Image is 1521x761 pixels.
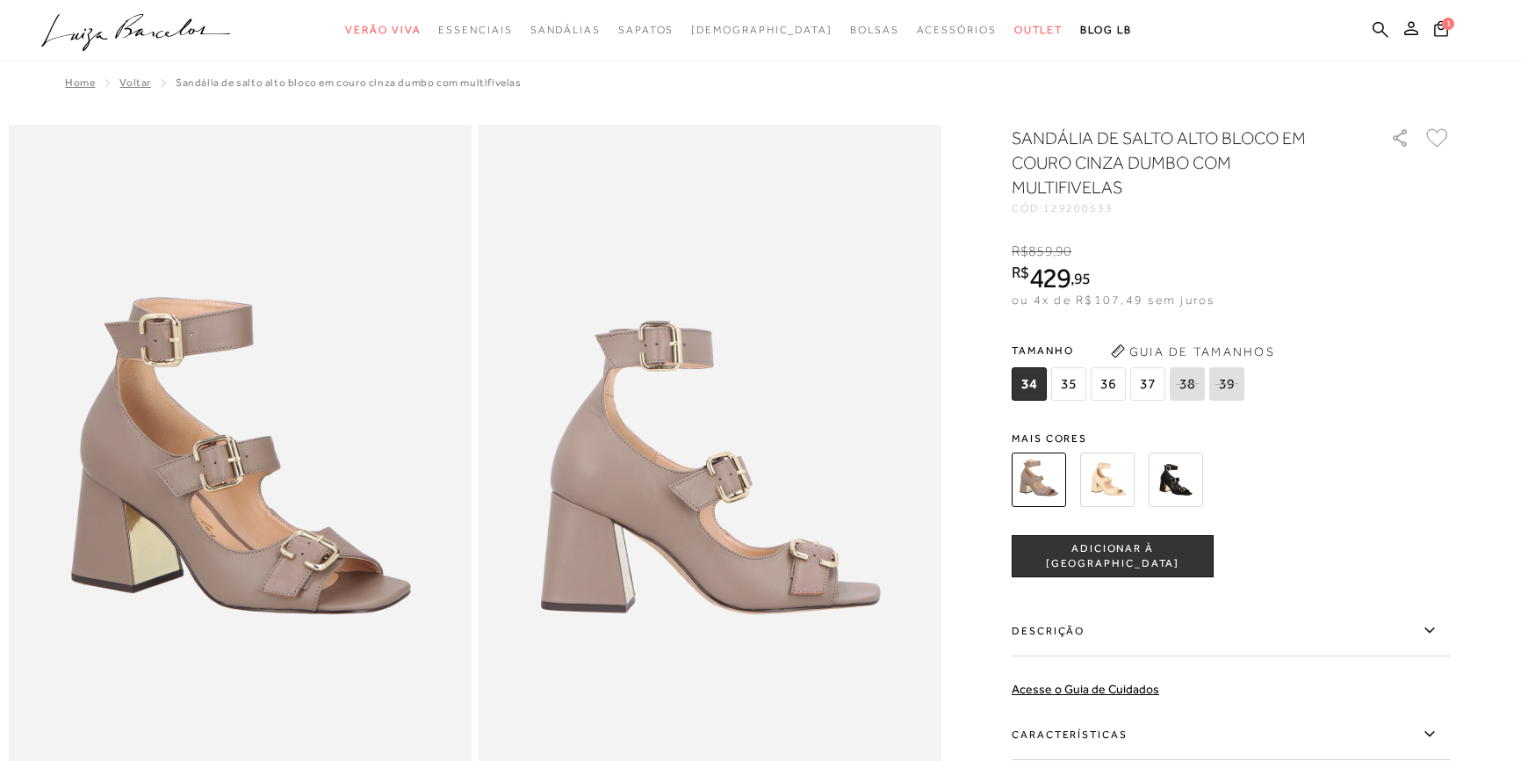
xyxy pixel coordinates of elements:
span: 36 [1091,367,1126,401]
span: Sapatos [618,24,674,36]
img: SANDÁLIA DE SALTO ALTO BLOCO EM COURO PRETO COM MULTIFIVELAS [1149,453,1203,507]
div: CÓD: [1012,203,1363,214]
button: 1 [1429,19,1453,43]
a: BLOG LB [1080,14,1131,47]
i: R$ [1012,265,1029,280]
span: Bolsas [850,24,899,36]
i: , [1053,243,1072,259]
span: 129200533 [1043,202,1114,214]
span: 1 [1442,18,1454,30]
button: Guia de Tamanhos [1105,337,1280,366]
span: 429 [1029,262,1070,294]
span: 38 [1170,367,1205,401]
span: Essenciais [438,24,512,36]
span: 37 [1130,367,1165,401]
a: noSubCategoriesText [1014,14,1063,47]
a: noSubCategoriesText [530,14,601,47]
span: 35 [1051,367,1086,401]
a: Acesse o Guia de Cuidados [1012,682,1159,696]
span: 859 [1028,243,1052,259]
span: Acessórios [917,24,997,36]
span: 95 [1074,269,1091,287]
span: SANDÁLIA DE SALTO ALTO BLOCO EM COURO CINZA DUMBO COM MULTIFIVELAS [176,76,522,89]
a: noSubCategoriesText [618,14,674,47]
span: 90 [1056,243,1071,259]
label: Descrição [1012,605,1451,656]
img: SANDÁLIA DE SALTO ALTO BLOCO EM COURO NATA COM MULTIFIVELAS [1080,453,1135,507]
span: [DEMOGRAPHIC_DATA] [691,24,833,36]
span: BLOG LB [1080,24,1131,36]
img: SANDÁLIA DE SALTO ALTO BLOCO EM COURO CINZA DUMBO COM MULTIFIVELAS [1012,453,1066,507]
span: Tamanho [1012,337,1249,364]
a: noSubCategoriesText [345,14,421,47]
a: noSubCategoriesText [438,14,512,47]
a: Home [65,76,95,89]
h1: SANDÁLIA DE SALTO ALTO BLOCO EM COURO CINZA DUMBO COM MULTIFIVELAS [1012,126,1341,199]
label: Características [1012,709,1451,760]
span: Verão Viva [345,24,421,36]
span: ou 4x de R$107,49 sem juros [1012,293,1215,307]
i: , [1070,271,1091,286]
a: noSubCategoriesText [691,14,833,47]
span: 34 [1012,367,1047,401]
span: Outlet [1014,24,1063,36]
span: Sandálias [530,24,601,36]
a: noSubCategoriesText [850,14,899,47]
span: ADICIONAR À [GEOGRAPHIC_DATA] [1013,541,1213,572]
a: Voltar [119,76,151,89]
i: R$ [1012,243,1028,259]
button: ADICIONAR À [GEOGRAPHIC_DATA] [1012,535,1214,577]
a: noSubCategoriesText [917,14,997,47]
span: Mais cores [1012,433,1451,444]
span: 39 [1209,367,1244,401]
